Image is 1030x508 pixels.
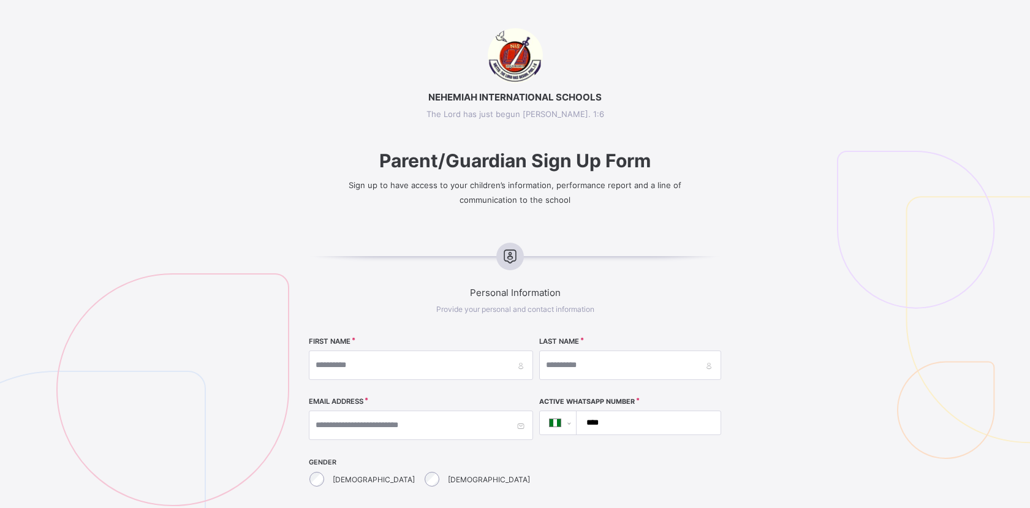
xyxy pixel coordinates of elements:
label: [DEMOGRAPHIC_DATA] [333,475,415,484]
label: LAST NAME [539,337,579,346]
span: Personal Information [257,287,773,298]
span: Sign up to have access to your children’s information, performance report and a line of communica... [349,180,681,205]
label: [DEMOGRAPHIC_DATA] [448,475,530,484]
span: GENDER [309,458,533,466]
label: FIRST NAME [309,337,350,346]
span: The Lord has just begun [PERSON_NAME]. 1:6 [257,109,773,119]
span: Parent/Guardian Sign Up Form [257,150,773,172]
label: EMAIL ADDRESS [309,397,363,406]
label: Active WhatsApp Number [539,398,635,406]
span: Provide your personal and contact information [436,305,594,314]
span: NEHEMIAH INTERNATIONAL SCHOOLS [257,91,773,103]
